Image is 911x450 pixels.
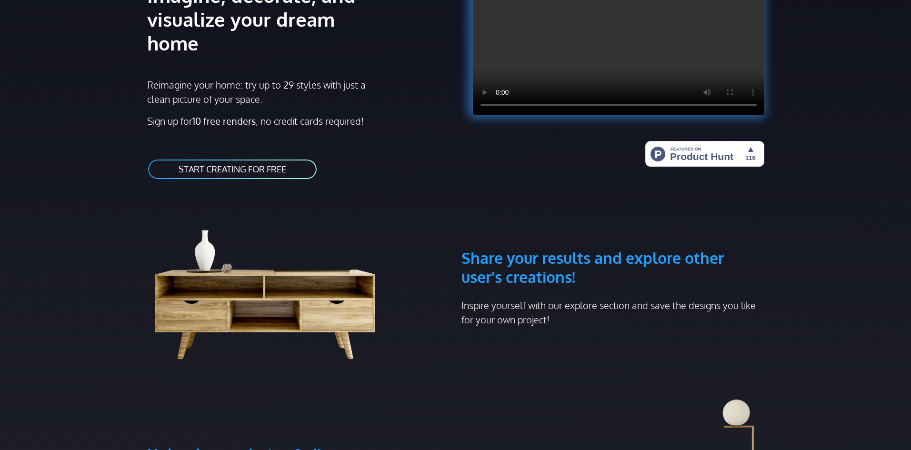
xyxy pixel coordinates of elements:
h3: Share your results and explore other user's creations! [461,203,764,287]
a: START CREATING FOR FREE [147,159,318,180]
p: Inspire yourself with our explore section and save the designs you like for your own project! [461,298,764,327]
img: HomeStyler AI - Interior Design Made Easy: One Click to Your Dream Home | Product Hunt [645,141,764,167]
p: Reimagine your home: try up to 29 styles with just a clean picture of your space. [147,78,374,106]
img: living room cabinet [147,203,398,365]
p: Sign up for , no credit cards required! [147,114,450,128]
strong: 10 free renders [192,115,256,127]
